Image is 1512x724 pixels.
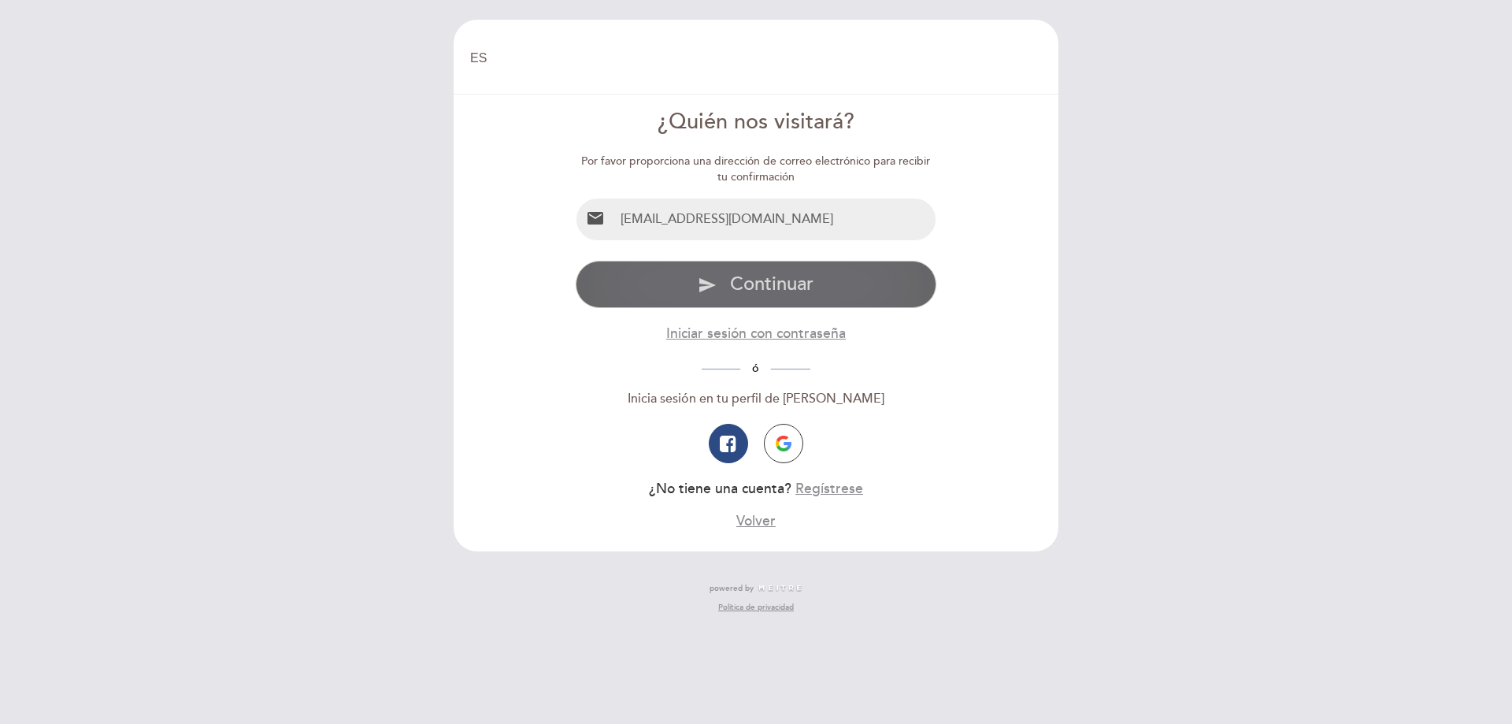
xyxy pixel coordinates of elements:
a: Política de privacidad [718,602,794,613]
i: send [698,276,717,295]
img: icon-google.png [776,436,791,451]
button: Volver [736,511,776,531]
img: MEITRE [758,585,802,592]
span: Continuar [730,273,813,295]
button: send Continuar [576,261,937,308]
span: ó [740,362,771,375]
div: Inicia sesión en tu perfil de [PERSON_NAME] [576,390,937,408]
div: ¿Quién nos visitará? [576,107,937,138]
button: Regístrese [795,479,863,499]
span: powered by [710,583,754,594]
button: Iniciar sesión con contraseña [666,324,846,343]
span: ¿No tiene una cuenta? [649,481,791,497]
a: powered by [710,583,802,594]
div: Por favor proporciona una dirección de correo electrónico para recibir tu confirmación [576,154,937,185]
i: email [586,209,605,228]
input: Email [614,199,936,240]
